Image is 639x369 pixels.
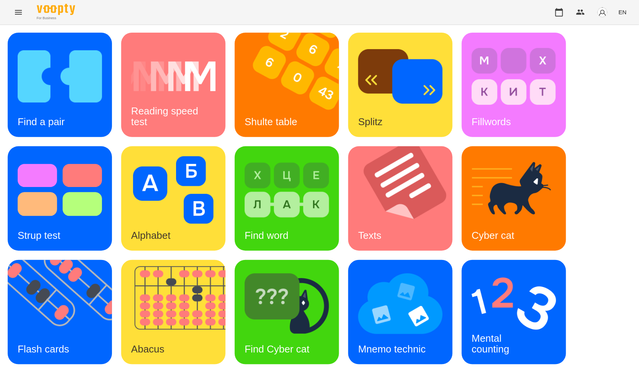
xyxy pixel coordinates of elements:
[121,146,226,251] a: AlphabetAlphabet
[131,43,216,110] img: Reading speed test
[472,116,511,127] h3: Fillwords
[472,333,509,354] h3: Mental counting
[8,260,112,364] a: Flash cardsFlash cards
[131,343,165,355] h3: Abacus
[348,146,453,251] a: TextsTexts
[8,33,112,137] a: Find a pairFind a pair
[235,33,339,137] a: Shulte tableShulte table
[9,3,28,22] button: Menu
[18,343,69,355] h3: Flash cards
[121,260,235,364] img: Abacus
[245,116,297,127] h3: Shulte table
[18,43,102,110] img: Find a pair
[619,8,627,16] span: EN
[235,146,339,251] a: Find wordFind word
[131,230,171,241] h3: Alphabet
[616,5,630,19] button: EN
[8,146,112,251] a: Strup testStrup test
[235,33,349,137] img: Shulte table
[18,116,65,127] h3: Find a pair
[245,343,310,355] h3: Find Cyber cat
[245,230,288,241] h3: Find word
[121,33,226,137] a: Reading speed testReading speed test
[358,230,382,241] h3: Texts
[472,270,556,338] img: Mental counting
[121,260,226,364] a: AbacusAbacus
[597,7,608,18] img: avatar_s.png
[462,33,566,137] a: FillwordsFillwords
[462,146,566,251] a: Cyber catCyber cat
[472,156,556,224] img: Cyber cat
[245,156,329,224] img: Find word
[348,146,462,251] img: Texts
[131,105,201,127] h3: Reading speed test
[37,16,75,21] span: For Business
[348,33,453,137] a: SplitzSplitz
[8,260,122,364] img: Flash cards
[131,156,216,224] img: Alphabet
[462,260,566,364] a: Mental countingMental counting
[358,270,443,338] img: Mnemo technic
[18,230,60,241] h3: Strup test
[472,230,514,241] h3: Cyber cat
[235,260,339,364] a: Find Cyber catFind Cyber cat
[358,343,426,355] h3: Mnemo technic
[472,43,556,110] img: Fillwords
[358,116,383,127] h3: Splitz
[348,260,453,364] a: Mnemo technicMnemo technic
[358,43,443,110] img: Splitz
[245,270,329,338] img: Find Cyber cat
[37,4,75,15] img: Voopty Logo
[18,156,102,224] img: Strup test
